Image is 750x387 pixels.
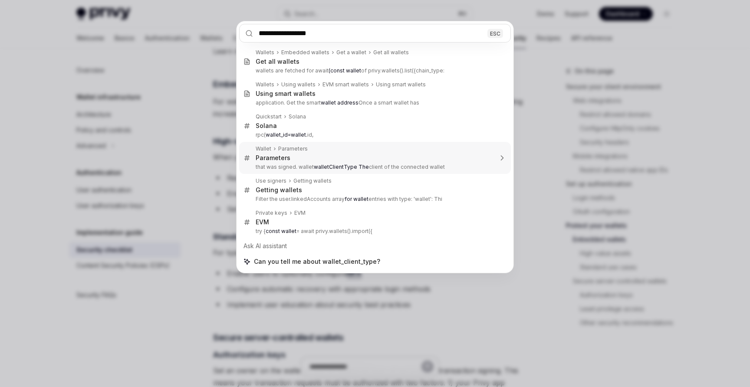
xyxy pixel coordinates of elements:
[256,210,287,216] div: Private keys
[256,81,274,88] div: Wallets
[256,90,316,98] div: Using smart wallets
[293,177,332,184] div: Getting wallets
[329,67,361,74] b: (const wallet
[256,131,493,138] p: rpc( id,
[256,218,269,226] div: EVM
[266,131,307,138] b: wallet_id=wallet.
[256,58,299,66] div: Get all wallets
[256,99,493,106] p: application. Get the smart Once a smart wallet has
[256,164,493,171] p: that was signed. wallet client of the connected wallet
[256,145,271,152] div: Wallet
[239,238,511,254] div: Ask AI assistant
[487,29,503,38] div: ESC
[322,81,369,88] div: EVM smart wallets
[281,81,316,88] div: Using wallets
[256,49,274,56] div: Wallets
[314,164,369,170] b: walletClientType The
[281,49,329,56] div: Embedded wallets
[256,67,493,74] p: wallets are fetched for await of privy.wallets().list({chain_type:
[266,228,296,234] b: const wallet
[256,154,290,162] div: Parameters
[256,122,277,130] div: Solana
[373,49,409,56] div: Get all wallets
[376,81,426,88] div: Using smart wallets
[278,145,308,152] div: Parameters
[254,257,380,266] span: Can you tell me about wallet_client_type?
[336,49,366,56] div: Get a wallet
[256,228,493,235] p: try { = await privy.wallets().import({
[289,113,306,120] div: Solana
[256,113,282,120] div: Quickstart
[256,186,302,194] div: Getting wallets
[321,99,359,106] b: wallet address
[294,210,306,216] div: EVM
[256,196,493,203] p: Filter the user.linkedAccounts array entries with type: 'wallet': Thi
[345,196,368,202] b: for wallet
[256,177,286,184] div: Use signers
